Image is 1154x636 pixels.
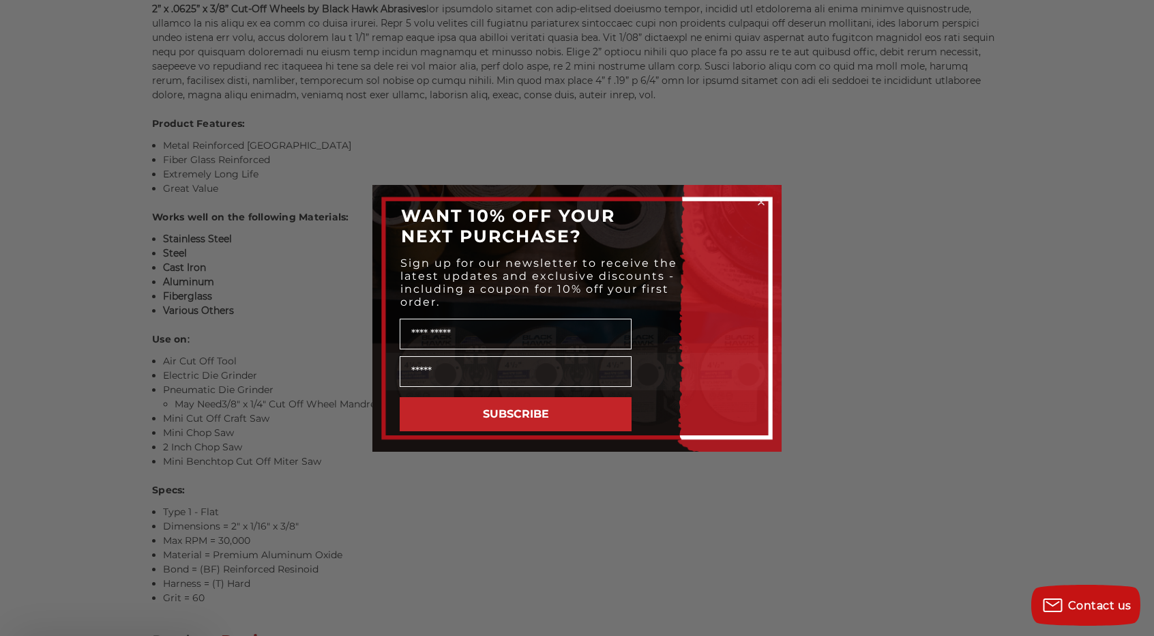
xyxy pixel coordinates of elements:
[754,195,768,209] button: Close dialog
[400,257,677,308] span: Sign up for our newsletter to receive the latest updates and exclusive discounts - including a co...
[400,397,632,431] button: SUBSCRIBE
[401,205,615,246] span: WANT 10% OFF YOUR NEXT PURCHASE?
[1031,585,1140,626] button: Contact us
[1068,599,1131,612] span: Contact us
[400,356,632,387] input: Email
